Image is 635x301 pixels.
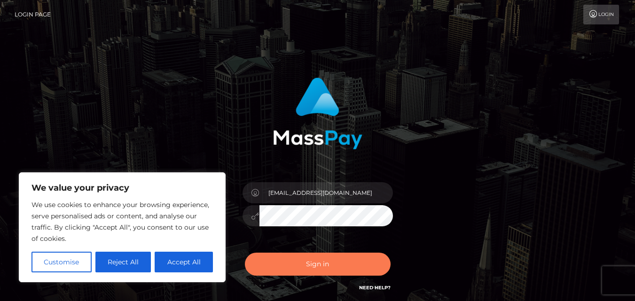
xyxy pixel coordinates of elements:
[31,199,213,244] p: We use cookies to enhance your browsing experience, serve personalised ads or content, and analys...
[19,172,226,282] div: We value your privacy
[15,5,51,24] a: Login Page
[31,182,213,193] p: We value your privacy
[359,285,391,291] a: Need Help?
[273,77,362,149] img: MassPay Login
[31,252,92,272] button: Customise
[245,253,391,276] button: Sign in
[583,5,619,24] a: Login
[155,252,213,272] button: Accept All
[95,252,151,272] button: Reject All
[259,182,393,203] input: Username...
